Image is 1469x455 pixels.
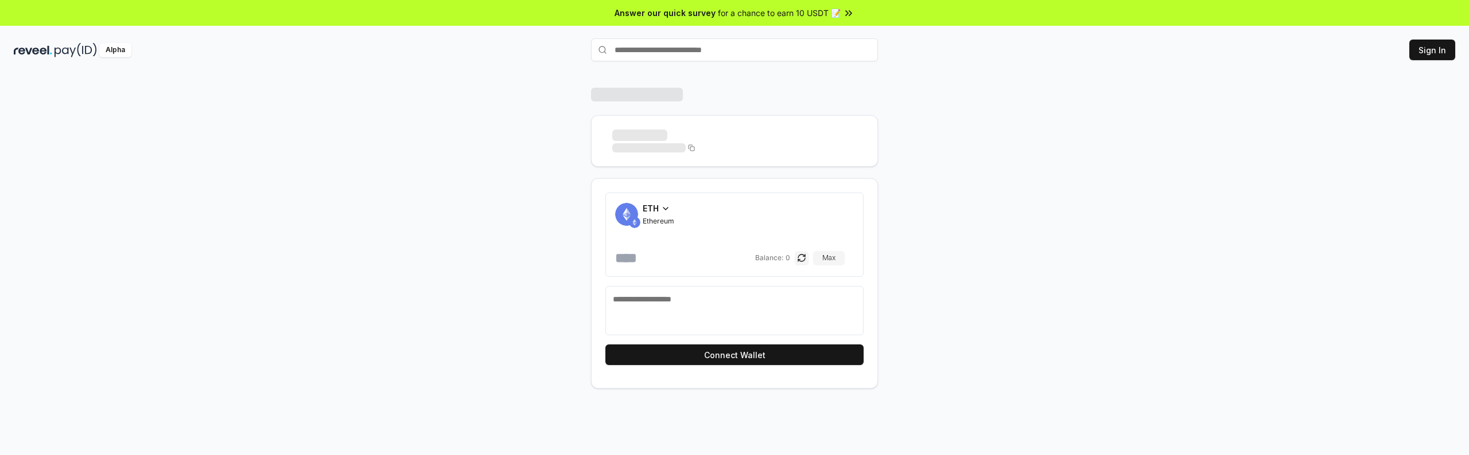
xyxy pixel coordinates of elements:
[99,43,131,57] div: Alpha
[629,217,640,228] img: ETH.svg
[615,7,716,19] span: Answer our quick survey
[643,202,659,214] span: ETH
[718,7,841,19] span: for a chance to earn 10 USDT 📝
[786,253,790,262] span: 0
[605,344,864,365] button: Connect Wallet
[14,43,52,57] img: reveel_dark
[755,253,783,262] span: Balance:
[813,251,845,265] button: Max
[643,217,674,226] span: Ethereum
[1409,40,1455,60] button: Sign In
[55,43,97,57] img: pay_id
